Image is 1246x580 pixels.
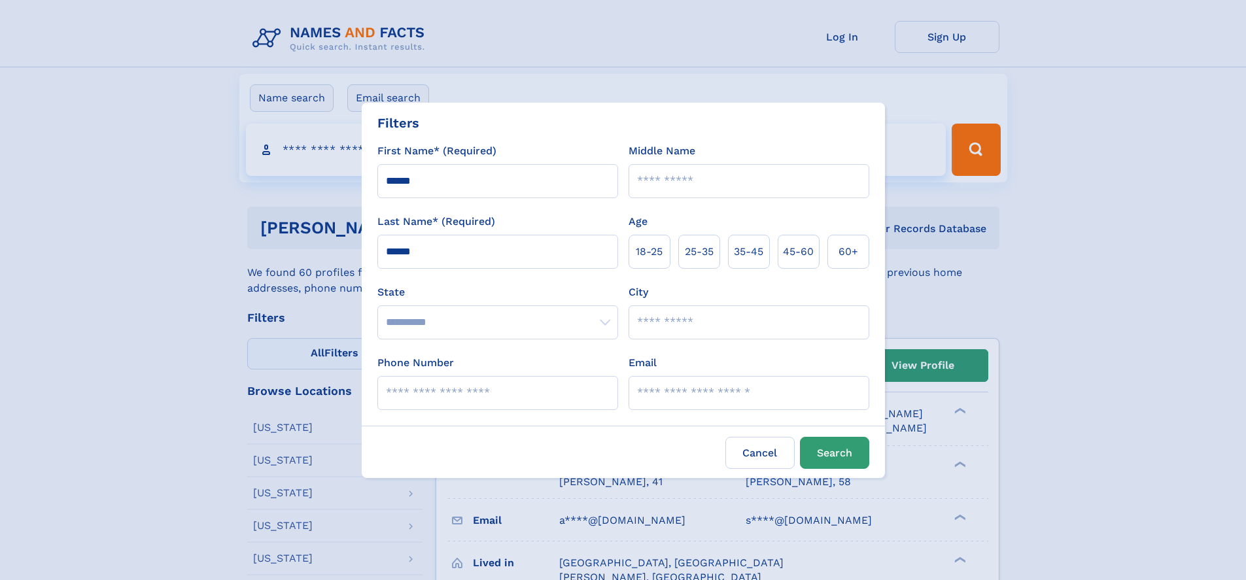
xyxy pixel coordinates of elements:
label: Middle Name [629,143,695,159]
label: First Name* (Required) [377,143,496,159]
label: Email [629,355,657,371]
label: Phone Number [377,355,454,371]
label: Cancel [725,437,795,469]
label: City [629,284,648,300]
span: 35‑45 [734,244,763,260]
button: Search [800,437,869,469]
span: 45‑60 [783,244,814,260]
div: Filters [377,113,419,133]
span: 60+ [839,244,858,260]
label: Age [629,214,648,230]
span: 18‑25 [636,244,663,260]
span: 25‑35 [685,244,714,260]
label: Last Name* (Required) [377,214,495,230]
label: State [377,284,618,300]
